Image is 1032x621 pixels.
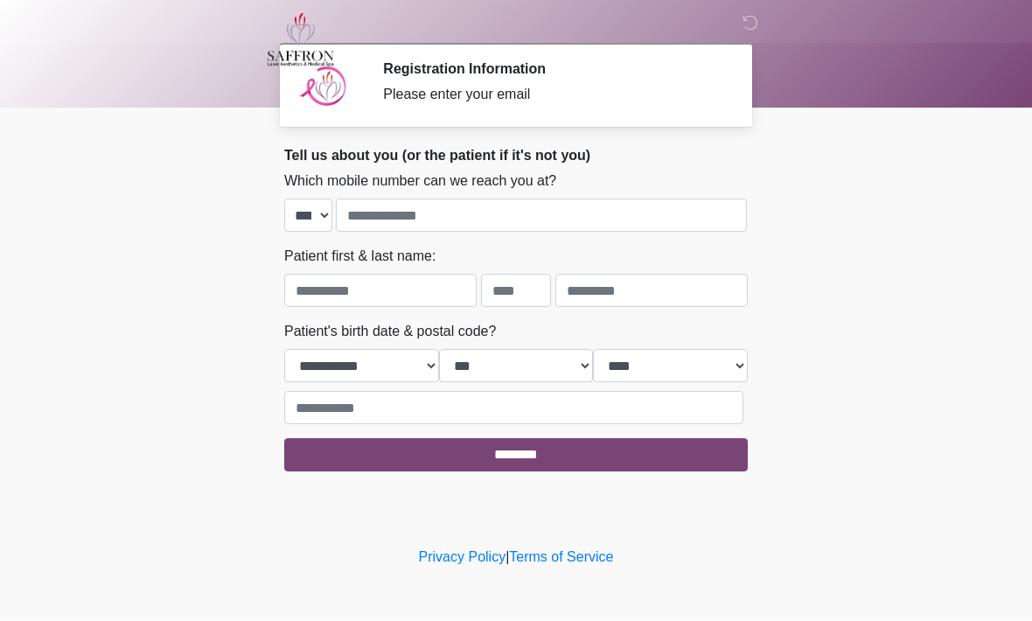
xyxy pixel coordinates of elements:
a: | [506,550,509,565]
h2: Tell us about you (or the patient if it's not you) [284,148,748,164]
label: Patient's birth date & postal code? [284,322,496,343]
img: Agent Avatar [297,61,350,114]
a: Terms of Service [509,550,613,565]
div: Please enter your email [383,85,722,106]
label: Patient first & last name: [284,247,436,268]
label: Which mobile number can we reach you at? [284,171,556,192]
img: Saffron Laser Aesthetics and Medical Spa Logo [267,13,335,67]
a: Privacy Policy [419,550,506,565]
